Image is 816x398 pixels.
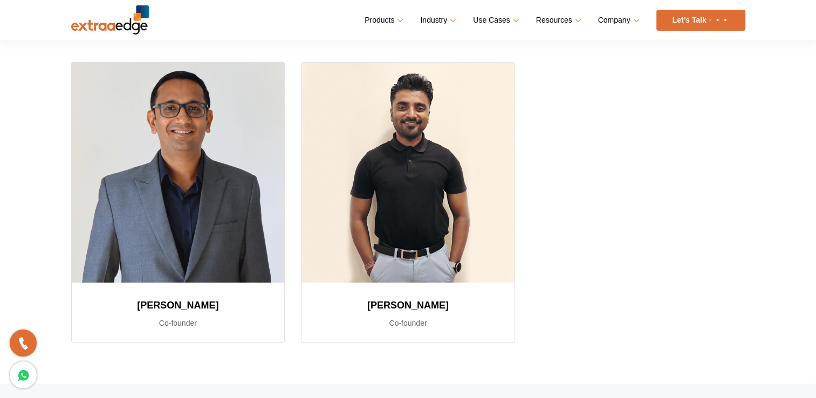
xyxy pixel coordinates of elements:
a: Company [598,12,637,28]
a: Use Cases [473,12,517,28]
p: Co-founder [85,317,272,330]
p: Co-founder [314,317,502,330]
a: Industry [420,12,454,28]
h3: [PERSON_NAME] [85,296,272,315]
a: Let’s Talk [656,10,745,31]
h3: [PERSON_NAME] [314,296,502,315]
a: Resources [536,12,579,28]
a: Products [365,12,401,28]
